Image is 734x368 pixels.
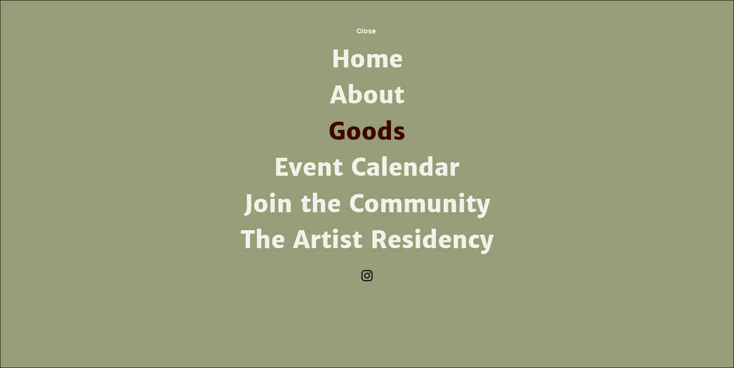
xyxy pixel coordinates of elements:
button: Close [339,20,393,41]
a: About [237,77,497,113]
a: Home [237,41,497,77]
img: Instagram [360,268,374,283]
a: Event Calendar [237,150,497,186]
a: Goods [237,114,497,150]
nav: Site [237,41,497,258]
a: Join the Community [237,186,497,222]
a: The Artist Residency [237,222,497,258]
ul: Social Bar [360,268,374,283]
span: Close [357,27,376,35]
